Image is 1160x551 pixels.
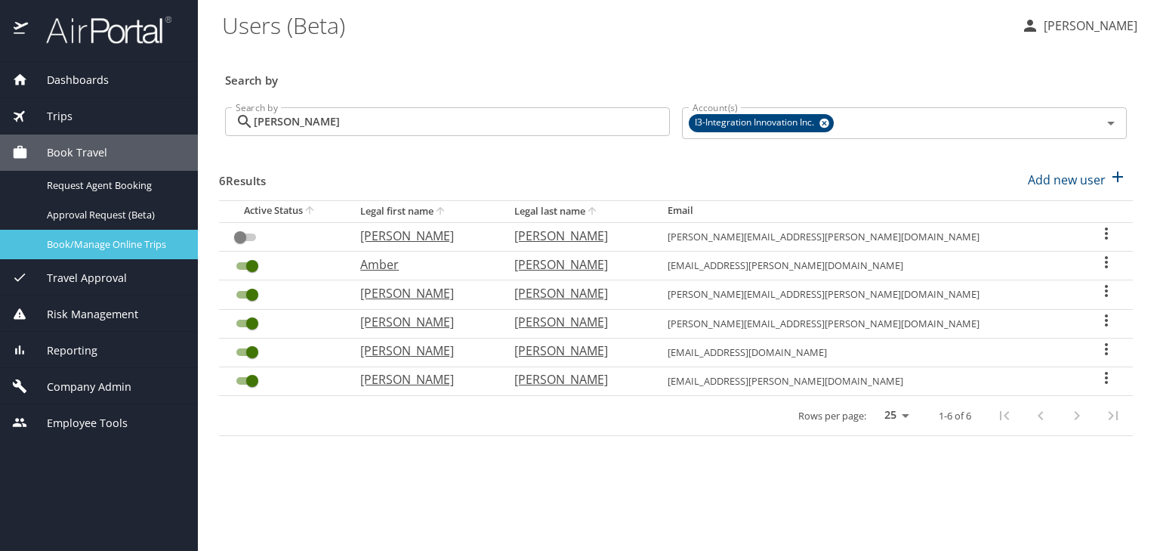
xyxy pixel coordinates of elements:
button: sort [433,205,449,219]
p: Add new user [1028,171,1106,189]
p: [PERSON_NAME] [514,313,638,331]
span: Book/Manage Online Trips [47,237,180,252]
td: [EMAIL_ADDRESS][DOMAIN_NAME] [656,338,1080,367]
img: airportal-logo.png [29,15,171,45]
p: [PERSON_NAME] [514,227,638,245]
p: 1-6 of 6 [939,411,971,421]
h3: Search by [225,63,1127,89]
p: [PERSON_NAME] [360,342,484,360]
p: [PERSON_NAME] [514,255,638,274]
th: Legal last name [502,200,656,222]
span: Employee Tools [28,415,128,432]
span: Company Admin [28,379,131,395]
table: User Search Table [219,200,1133,436]
select: rows per page [872,404,915,427]
td: [EMAIL_ADDRESS][PERSON_NAME][DOMAIN_NAME] [656,252,1080,280]
th: Email [656,200,1080,222]
p: Rows per page: [798,411,866,421]
p: [PERSON_NAME] [360,313,484,331]
p: [PERSON_NAME] [514,370,638,388]
button: Open [1100,113,1121,134]
h3: 6 Results [219,163,266,190]
span: Trips [28,108,72,125]
span: Request Agent Booking [47,178,180,193]
span: I3-Integration Innovation Inc. [689,115,823,131]
p: [PERSON_NAME] [360,284,484,302]
button: [PERSON_NAME] [1015,12,1143,39]
td: [PERSON_NAME][EMAIL_ADDRESS][PERSON_NAME][DOMAIN_NAME] [656,309,1080,338]
span: Travel Approval [28,270,127,286]
th: Legal first name [348,200,502,222]
p: [PERSON_NAME] [360,227,484,245]
span: Reporting [28,342,97,359]
td: [PERSON_NAME][EMAIL_ADDRESS][PERSON_NAME][DOMAIN_NAME] [656,280,1080,309]
img: icon-airportal.png [14,15,29,45]
span: Book Travel [28,144,107,161]
span: Approval Request (Beta) [47,208,180,222]
p: [PERSON_NAME] [514,342,638,360]
input: Search by name or email [254,107,670,136]
p: [PERSON_NAME] [360,370,484,388]
button: sort [585,205,600,219]
td: [PERSON_NAME][EMAIL_ADDRESS][PERSON_NAME][DOMAIN_NAME] [656,222,1080,251]
p: [PERSON_NAME] [514,284,638,302]
td: [EMAIL_ADDRESS][PERSON_NAME][DOMAIN_NAME] [656,367,1080,395]
span: Risk Management [28,306,138,323]
span: Dashboards [28,72,109,88]
th: Active Status [219,200,348,222]
p: [PERSON_NAME] [1039,17,1137,35]
p: Amber [360,255,484,274]
div: I3-Integration Innovation Inc. [689,114,834,132]
button: sort [303,204,318,218]
button: Add new user [1022,163,1133,197]
h1: Users (Beta) [222,2,1009,48]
